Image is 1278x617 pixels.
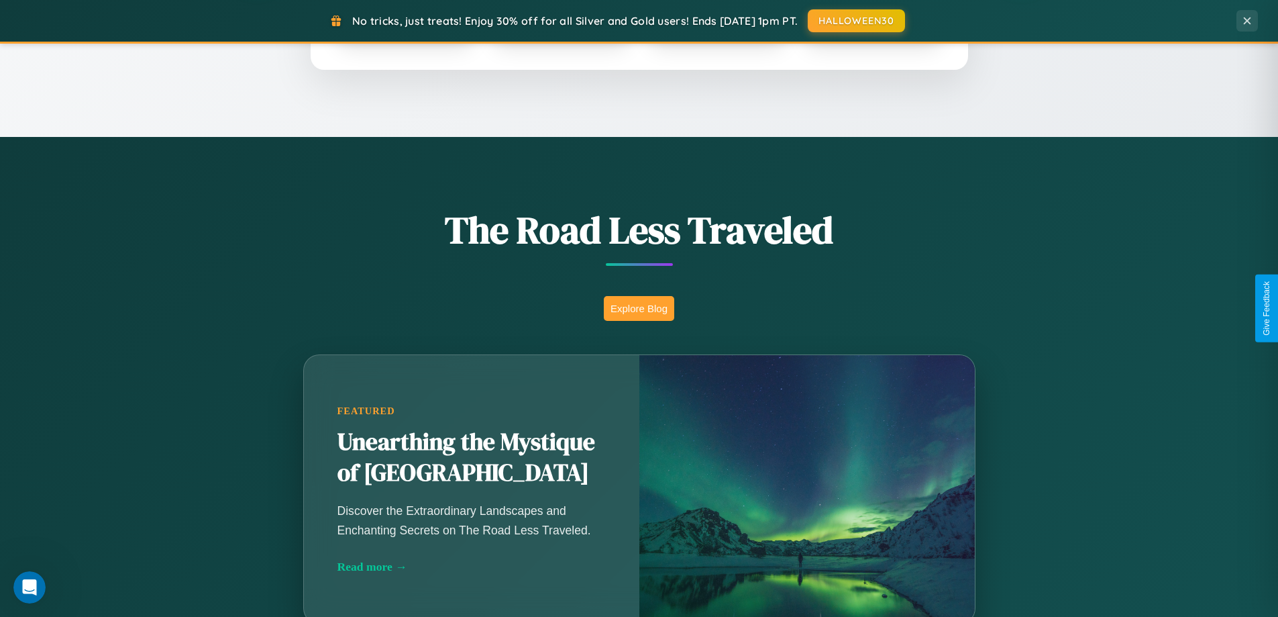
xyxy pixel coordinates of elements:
h1: The Road Less Traveled [237,204,1042,256]
h2: Unearthing the Mystique of [GEOGRAPHIC_DATA] [337,427,606,489]
div: Featured [337,406,606,417]
p: Discover the Extraordinary Landscapes and Enchanting Secrets on The Road Less Traveled. [337,502,606,539]
span: No tricks, just treats! Enjoy 30% off for all Silver and Gold users! Ends [DATE] 1pm PT. [352,14,798,28]
div: Give Feedback [1262,281,1271,336]
button: HALLOWEEN30 [808,9,905,32]
iframe: Intercom live chat [13,571,46,604]
button: Explore Blog [604,296,674,321]
div: Read more → [337,560,606,574]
